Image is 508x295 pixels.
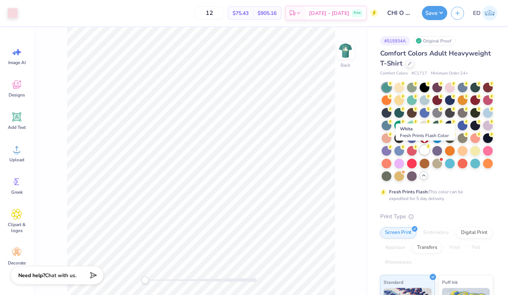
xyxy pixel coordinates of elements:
span: Chat with us. [45,272,76,279]
span: Designs [9,92,25,98]
div: Applique [380,242,410,253]
span: # C1717 [411,70,427,77]
span: $75.43 [233,9,249,17]
strong: Fresh Prints Flash: [389,189,429,195]
span: Puff Ink [442,278,458,286]
div: Foil [467,242,485,253]
span: Clipart & logos [4,222,29,234]
div: Print Type [380,212,493,221]
div: Vinyl [444,242,465,253]
div: Rhinestones [380,257,416,268]
span: Fresh Prints Flash Color [400,133,449,139]
span: Upload [9,157,24,163]
div: Accessibility label [141,276,149,284]
img: Emily Depew [482,6,497,20]
span: ED [473,9,480,18]
span: Free [354,10,361,16]
span: Image AI [8,60,26,66]
div: Original Proof [414,36,455,45]
div: # 515934A [380,36,410,45]
div: Digital Print [456,227,492,238]
div: This color can be expedited for 5 day delivery. [389,188,481,202]
div: White [396,124,455,141]
span: Add Text [8,124,26,130]
input: Untitled Design [382,6,418,20]
div: Embroidery [419,227,454,238]
div: Transfers [412,242,442,253]
span: Greek [11,189,23,195]
input: – – [195,6,224,20]
span: [DATE] - [DATE] [309,9,349,17]
span: Decorate [8,260,26,266]
span: Standard [384,278,403,286]
span: Comfort Colors [380,70,408,77]
span: Comfort Colors Adult Heavyweight T-Shirt [380,49,491,68]
span: $905.16 [258,9,277,17]
strong: Need help? [18,272,45,279]
div: Screen Print [380,227,416,238]
img: Back [338,43,353,58]
button: Save [422,6,447,20]
span: Minimum Order: 24 + [431,70,468,77]
div: Back [341,62,350,69]
a: ED [470,6,501,20]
